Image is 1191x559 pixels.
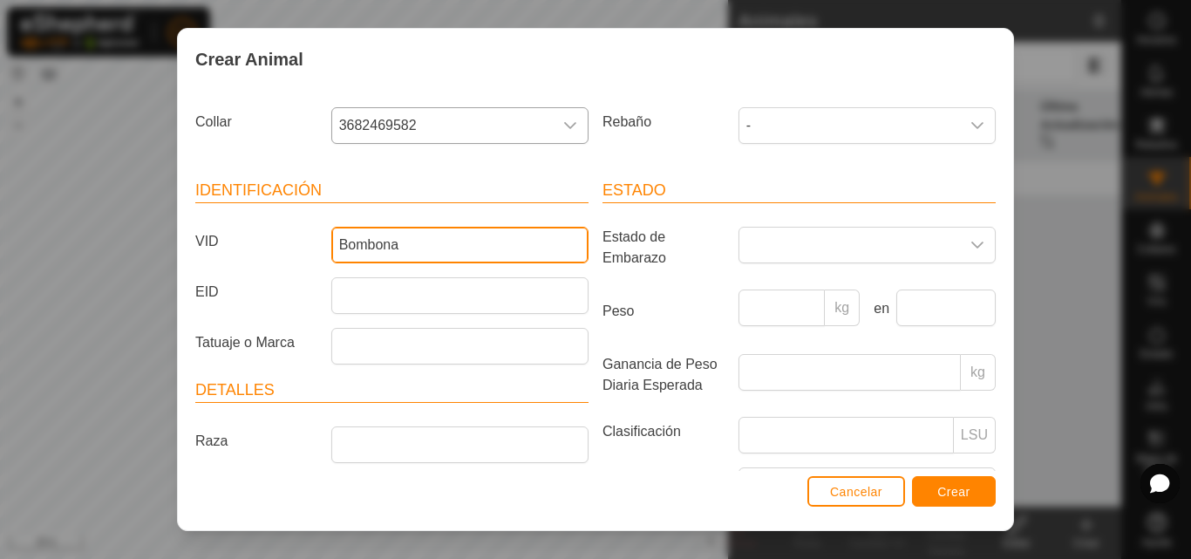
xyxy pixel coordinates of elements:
p-inputgroup-addon: kg [825,290,860,326]
header: Detalles [195,378,589,403]
label: Peso [595,290,732,333]
span: Crear Animal [195,46,303,72]
label: Collar [188,107,324,137]
header: Identificación [195,179,589,203]
button: Cancelar [807,476,905,507]
button: Crear [912,476,996,507]
p-inputgroup-addon: LSU [954,417,996,453]
span: Cancelar [830,485,882,499]
div: dropdown trigger [960,228,995,262]
label: VID [188,227,324,256]
label: Rebaño [595,107,732,137]
label: Raza [188,426,324,456]
header: Estado [602,179,996,203]
label: Ganancia de Peso Diaria Esperada [595,354,732,396]
label: en [867,298,889,319]
label: EID [188,277,324,307]
div: dropdown trigger [960,108,995,143]
span: - [739,108,960,143]
span: Crear [937,485,970,499]
label: Clasificación [595,417,732,447]
p-inputgroup-addon: kg [961,354,996,391]
label: Estado de Embarazo [595,227,732,269]
label: Tatuaje o Marca [188,328,324,358]
div: dropdown trigger [553,108,588,143]
span: 3682469582 [332,108,553,143]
